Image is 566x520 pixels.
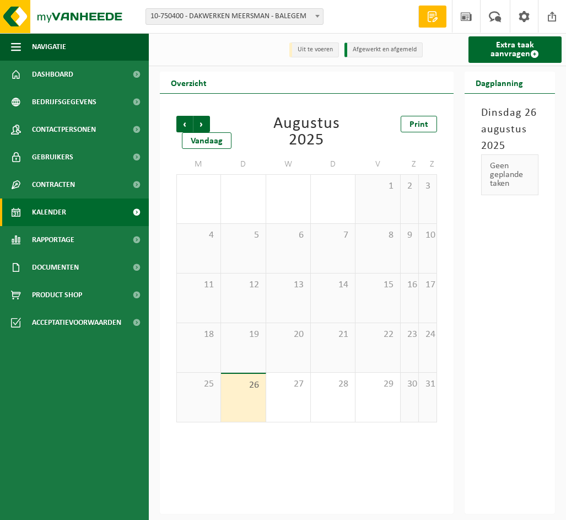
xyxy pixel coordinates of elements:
[182,329,215,341] span: 18
[316,378,349,390] span: 28
[32,61,73,88] span: Dashboard
[355,154,400,174] td: V
[406,329,413,341] span: 23
[272,378,305,390] span: 27
[182,279,215,291] span: 11
[406,229,413,242] span: 9
[272,329,305,341] span: 20
[32,116,96,143] span: Contactpersonen
[176,116,193,132] span: Vorige
[272,229,305,242] span: 6
[401,116,437,132] a: Print
[406,378,413,390] span: 30
[406,279,413,291] span: 16
[361,180,394,192] span: 1
[401,154,419,174] td: Z
[32,281,82,309] span: Product Shop
[316,229,349,242] span: 7
[424,378,431,390] span: 31
[424,329,431,341] span: 24
[176,154,221,174] td: M
[32,33,66,61] span: Navigatie
[316,329,349,341] span: 21
[227,329,260,341] span: 19
[361,329,394,341] span: 22
[424,229,431,242] span: 10
[468,36,562,63] a: Extra taak aanvragen
[182,229,215,242] span: 4
[481,105,538,154] h3: Dinsdag 26 augustus 2025
[361,378,394,390] span: 29
[227,279,260,291] span: 12
[193,116,210,132] span: Volgende
[272,279,305,291] span: 13
[424,279,431,291] span: 17
[311,154,355,174] td: D
[145,8,324,25] span: 10-750400 - DAKWERKEN MEERSMAN - BALEGEM
[227,229,260,242] span: 5
[361,229,394,242] span: 8
[221,154,266,174] td: D
[424,180,431,192] span: 3
[344,42,423,57] li: Afgewerkt en afgemeld
[409,120,428,129] span: Print
[264,116,349,149] div: Augustus 2025
[32,171,75,199] span: Contracten
[465,72,534,93] h2: Dagplanning
[182,378,215,390] span: 25
[160,72,218,93] h2: Overzicht
[182,132,231,149] div: Vandaag
[32,309,121,336] span: Acceptatievoorwaarden
[146,9,323,24] span: 10-750400 - DAKWERKEN MEERSMAN - BALEGEM
[32,226,74,254] span: Rapportage
[289,42,339,57] li: Uit te voeren
[32,88,96,116] span: Bedrijfsgegevens
[361,279,394,291] span: 15
[481,154,538,195] div: Geen geplande taken
[32,199,66,226] span: Kalender
[32,143,73,171] span: Gebruikers
[419,154,437,174] td: Z
[266,154,311,174] td: W
[32,254,79,281] span: Documenten
[406,180,413,192] span: 2
[227,379,260,392] span: 26
[316,279,349,291] span: 14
